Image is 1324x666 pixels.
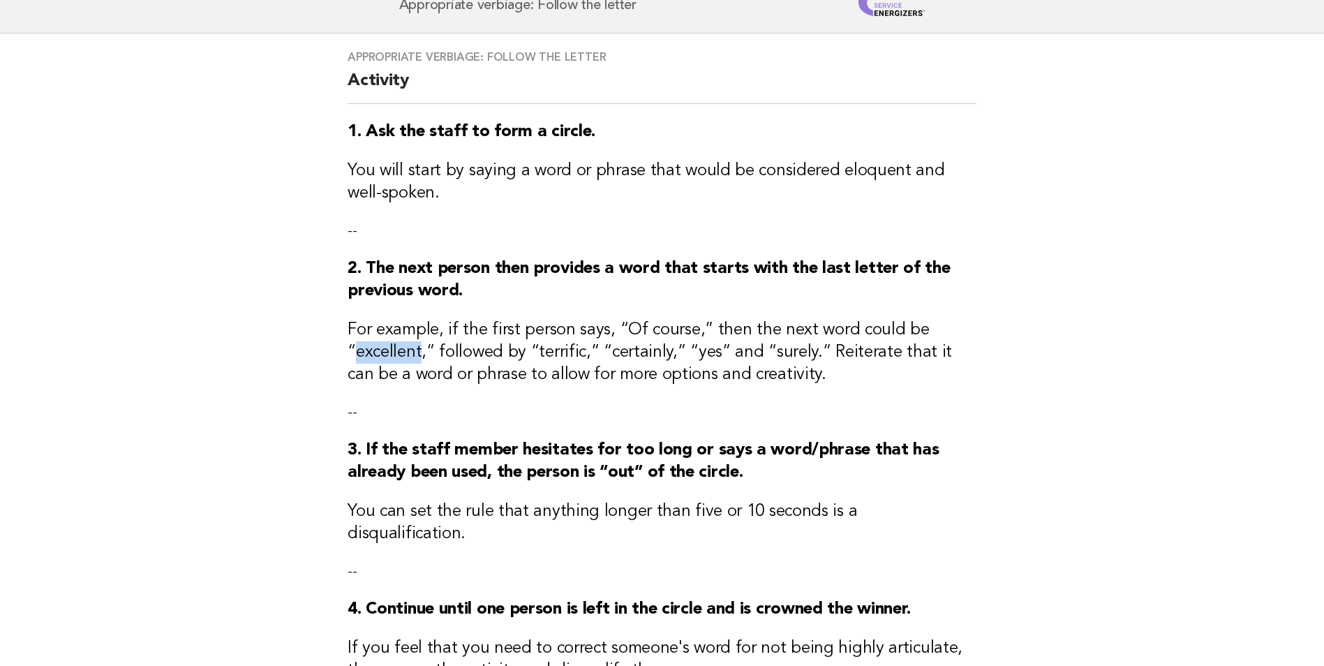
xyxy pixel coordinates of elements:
h3: You can set the rule that anything longer than five or 10 seconds is a disqualification. [348,501,976,545]
p: -- [348,562,976,582]
strong: 3. If the staff member hesitates for too long or says a word/phrase that has already been used, t... [348,442,939,481]
p: -- [348,221,976,241]
h3: Appropriate verbiage: Follow the letter [348,50,976,64]
strong: 4. Continue until one person is left in the circle and is crowned the winner. [348,601,911,618]
strong: 2. The next person then provides a word that starts with the last letter of the previous word. [348,260,950,299]
h3: You will start by saying a word or phrase that would be considered eloquent and well-spoken. [348,160,976,205]
h2: Activity [348,70,976,104]
strong: 1. Ask the staff to form a circle. [348,124,595,140]
h3: For example, if the first person says, “Of course,” then the next word could be “excellent,” foll... [348,319,976,386]
p: -- [348,403,976,422]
